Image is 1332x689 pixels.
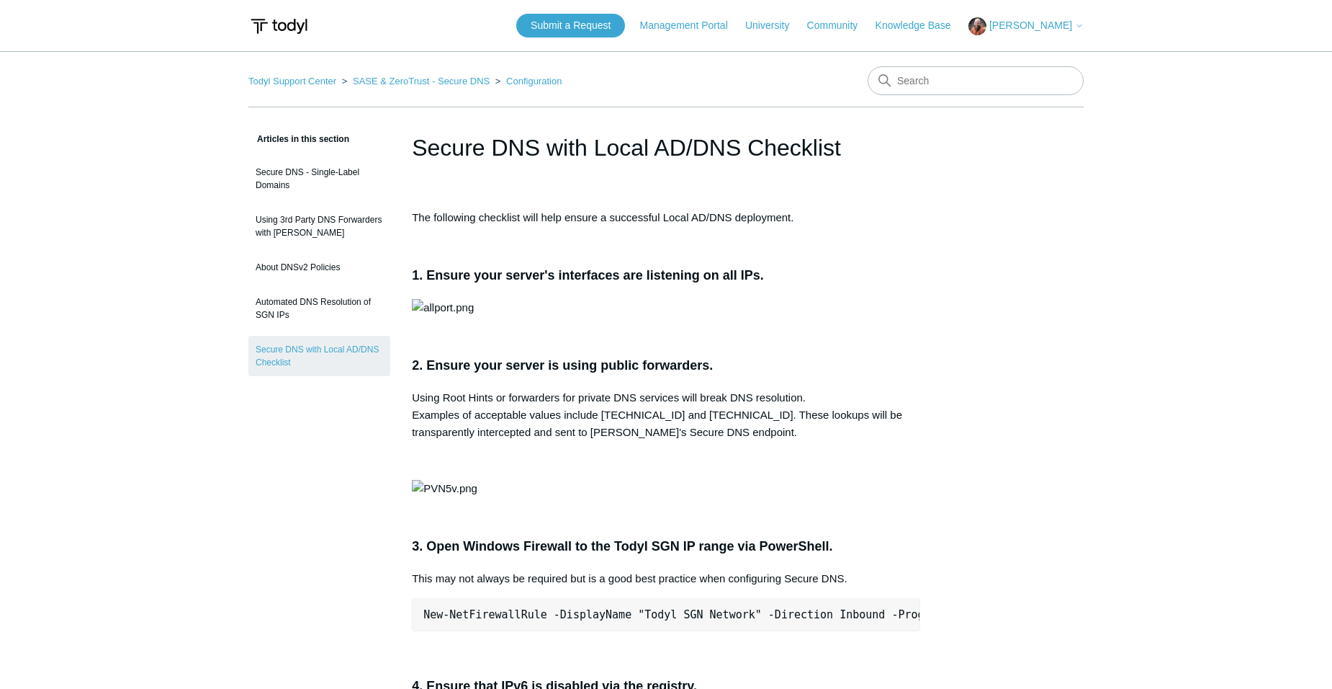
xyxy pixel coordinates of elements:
[412,209,920,226] p: The following checklist will help ensure a successful Local AD/DNS deployment.
[506,76,562,86] a: Configuration
[412,355,920,376] h3: 2. Ensure your server is using public forwarders.
[248,336,390,376] a: Secure DNS with Local AD/DNS Checklist
[412,598,920,631] pre: New-NetFirewallRule -DisplayName "Todyl SGN Network" -Direction Inbound -Program Any -LocalAddres...
[412,130,920,165] h1: Secure DNS with Local AD/DNS Checklist
[412,389,920,441] p: Using Root Hints or forwarders for private DNS services will break DNS resolution. Examples of ac...
[412,536,920,557] h3: 3. Open Windows Firewall to the Todyl SGN IP range via PowerShell.
[353,76,490,86] a: SASE & ZeroTrust - Secure DNS
[516,14,625,37] a: Submit a Request
[876,18,966,33] a: Knowledge Base
[339,76,492,86] li: SASE & ZeroTrust - Secure DNS
[640,18,742,33] a: Management Portal
[745,18,804,33] a: University
[248,76,339,86] li: Todyl Support Center
[868,66,1084,95] input: Search
[412,570,920,587] p: This may not always be required but is a good best practice when configuring Secure DNS.
[248,13,310,40] img: Todyl Support Center Help Center home page
[248,288,390,329] a: Automated DNS Resolution of SGN IPs
[248,134,349,144] span: Articles in this section
[412,299,474,316] img: allport.png
[492,76,562,86] li: Configuration
[412,480,477,497] img: PVN5v.png
[968,17,1084,35] button: [PERSON_NAME]
[248,254,390,281] a: About DNSv2 Policies
[248,76,336,86] a: Todyl Support Center
[807,18,873,33] a: Community
[248,206,390,246] a: Using 3rd Party DNS Forwarders with [PERSON_NAME]
[248,159,390,199] a: Secure DNS - Single-Label Domains
[989,19,1072,31] span: [PERSON_NAME]
[412,265,920,286] h3: 1. Ensure your server's interfaces are listening on all IPs.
